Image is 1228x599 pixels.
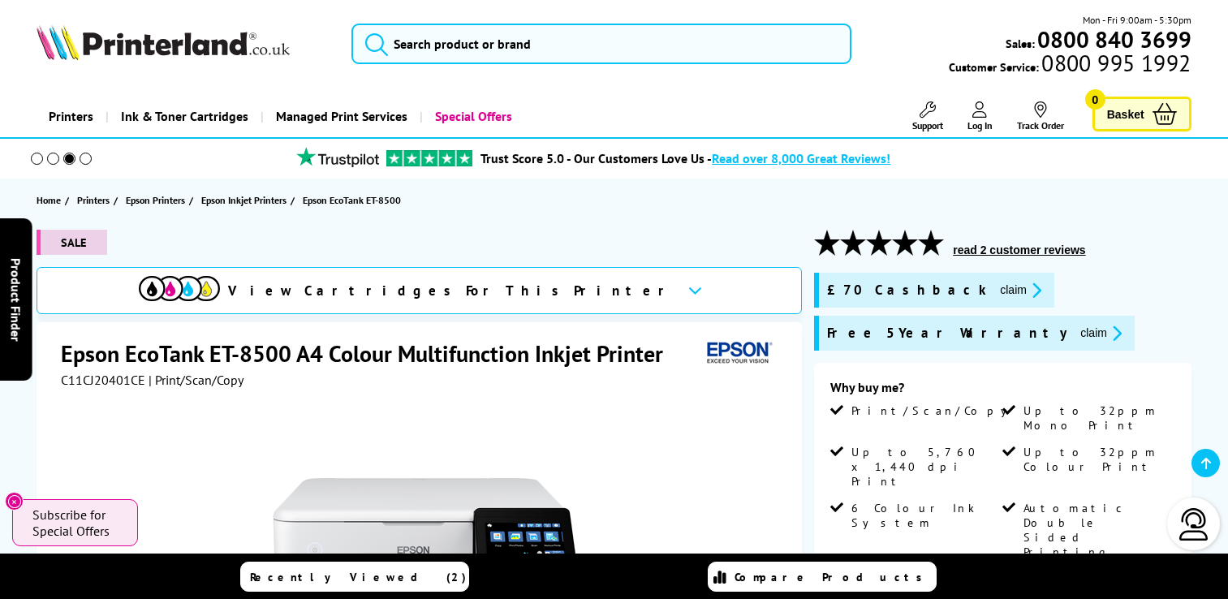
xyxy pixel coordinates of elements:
[480,150,890,166] a: Trust Score 5.0 - Our Customers Love Us -Read over 8,000 Great Reviews!
[995,281,1046,299] button: promo-description
[827,281,987,299] span: £70 Cashback
[912,119,943,131] span: Support
[126,192,185,209] span: Epson Printers
[735,570,931,584] span: Compare Products
[77,192,114,209] a: Printers
[700,338,775,368] img: Epson
[712,150,890,166] span: Read over 8,000 Great Reviews!
[967,119,993,131] span: Log In
[77,192,110,209] span: Printers
[1092,97,1191,131] a: Basket 0
[830,379,1174,403] div: Why buy me?
[1023,501,1171,559] span: Automatic Double Sided Printing
[37,96,106,137] a: Printers
[126,192,189,209] a: Epson Printers
[261,96,420,137] a: Managed Print Services
[1017,101,1064,131] a: Track Order
[386,150,472,166] img: trustpilot rating
[827,324,1067,343] span: Free 5 Year Warranty
[121,96,248,137] span: Ink & Toner Cartridges
[851,403,1019,418] span: Print/Scan/Copy
[351,24,851,64] input: Search product or brand
[303,192,401,209] span: Epson EcoTank ET-8500
[37,24,331,63] a: Printerland Logo
[201,192,291,209] a: Epson Inkjet Printers
[106,96,261,137] a: Ink & Toner Cartridges
[1083,12,1191,28] span: Mon - Fri 9:00am - 5:30pm
[37,192,65,209] a: Home
[1035,32,1191,47] a: 0800 840 3699
[37,230,107,255] span: SALE
[420,96,524,137] a: Special Offers
[37,192,61,209] span: Home
[250,570,467,584] span: Recently Viewed (2)
[851,445,999,489] span: Up to 5,760 x 1,440 dpi Print
[1039,55,1191,71] span: 0800 995 1992
[5,492,24,511] button: Close
[1178,508,1210,541] img: user-headset-light.svg
[289,147,386,167] img: trustpilot rating
[32,506,122,539] span: Subscribe for Special Offers
[303,192,405,209] a: Epson EcoTank ET-8500
[851,501,999,530] span: 6 Colour Ink System
[240,562,469,592] a: Recently Viewed (2)
[1075,324,1127,343] button: promo-description
[201,192,287,209] span: Epson Inkjet Printers
[967,101,993,131] a: Log In
[1006,36,1035,51] span: Sales:
[949,55,1191,75] span: Customer Service:
[1023,403,1171,433] span: Up to 32ppm Mono Print
[1037,24,1191,54] b: 0800 840 3699
[37,24,290,60] img: Printerland Logo
[1023,445,1171,474] span: Up to 32ppm Colour Print
[708,562,937,592] a: Compare Products
[139,276,220,301] img: View Cartridges
[228,282,674,299] span: View Cartridges For This Printer
[1107,103,1144,125] span: Basket
[8,258,24,342] span: Product Finder
[61,372,145,388] span: C11CJ20401CE
[912,101,943,131] a: Support
[149,372,243,388] span: | Print/Scan/Copy
[1085,89,1105,110] span: 0
[61,338,679,368] h1: Epson EcoTank ET-8500 A4 Colour Multifunction Inkjet Printer
[948,243,1090,257] button: read 2 customer reviews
